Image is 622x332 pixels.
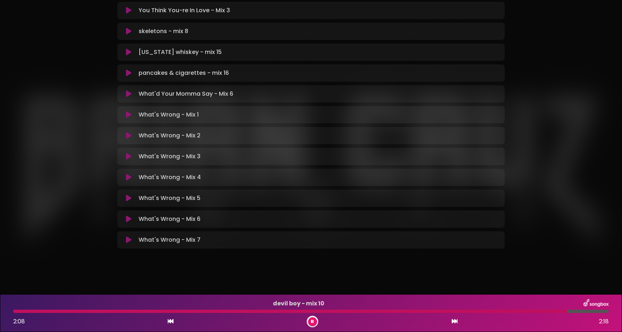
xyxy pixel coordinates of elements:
[139,152,500,161] p: What's Wrong - Mix 3
[139,27,500,36] p: skeletons - mix 8
[139,48,500,56] p: [US_STATE] whiskey - mix 15
[139,69,500,77] p: pancakes & cigarettes - mix 16
[139,194,500,203] p: What's Wrong - Mix 5
[139,173,500,182] p: What's Wrong - Mix 4
[139,90,500,98] p: What'd Your Momma Say - Mix 6
[139,110,500,119] p: What's Wrong - Mix 1
[139,6,500,15] p: You Think You-re In Love - Mix 3
[139,215,500,223] p: What's Wrong - Mix 6
[139,131,500,140] p: What's Wrong - Mix 2
[139,236,500,244] p: What's Wrong - Mix 7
